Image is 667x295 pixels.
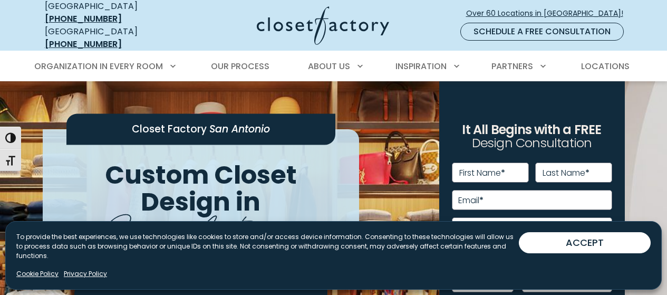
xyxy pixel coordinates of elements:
span: Our Process [211,60,269,72]
span: Inspiration [395,60,447,72]
p: To provide the best experiences, we use technologies like cookies to store and/or access device i... [16,232,519,261]
span: Design in [141,184,260,219]
a: Cookie Policy [16,269,59,279]
span: Organization in Every Room [34,60,163,72]
a: Over 60 Locations in [GEOGRAPHIC_DATA]! [466,4,632,23]
div: [GEOGRAPHIC_DATA] [45,25,174,51]
label: Last Name [543,169,589,177]
a: [PHONE_NUMBER] [45,13,122,25]
label: Email [458,196,484,205]
a: Privacy Policy [64,269,107,279]
a: Schedule a Free Consultation [460,23,624,41]
span: San Antonio [105,199,296,248]
span: Closet Factory [132,122,207,136]
span: Over 60 Locations in [GEOGRAPHIC_DATA]! [466,8,632,19]
span: Locations [581,60,630,72]
img: Closet Factory Logo [257,6,389,45]
nav: Primary Menu [27,52,641,81]
a: [PHONE_NUMBER] [45,38,122,50]
span: Partners [491,60,533,72]
span: It All Begins with a FREE [462,121,601,138]
span: About Us [308,60,350,72]
span: San Antonio [209,122,270,136]
button: ACCEPT [519,232,651,253]
span: Custom Closet [105,157,297,193]
label: First Name [459,169,505,177]
span: Design Consultation [472,135,592,152]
